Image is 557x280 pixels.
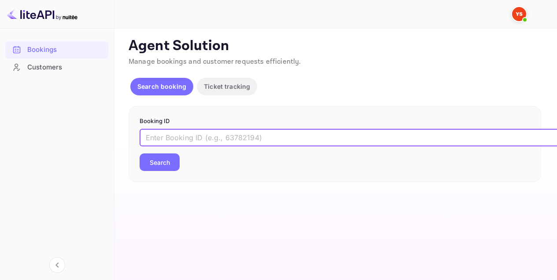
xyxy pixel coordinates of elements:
span: Manage bookings and customer requests efficiently. [129,57,301,66]
p: Search booking [137,82,186,91]
div: Customers [27,62,104,73]
div: Customers [5,59,109,76]
div: Bookings [27,45,104,55]
a: Bookings [5,41,109,58]
button: Search [140,153,180,171]
a: Customers [5,59,109,75]
button: Collapse navigation [49,257,65,273]
p: Ticket tracking [204,82,250,91]
div: Bookings [5,41,109,58]
img: Yandex Support [512,7,526,21]
p: Booking ID [140,117,530,126]
p: Agent Solution [129,37,541,55]
img: LiteAPI logo [7,7,77,21]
